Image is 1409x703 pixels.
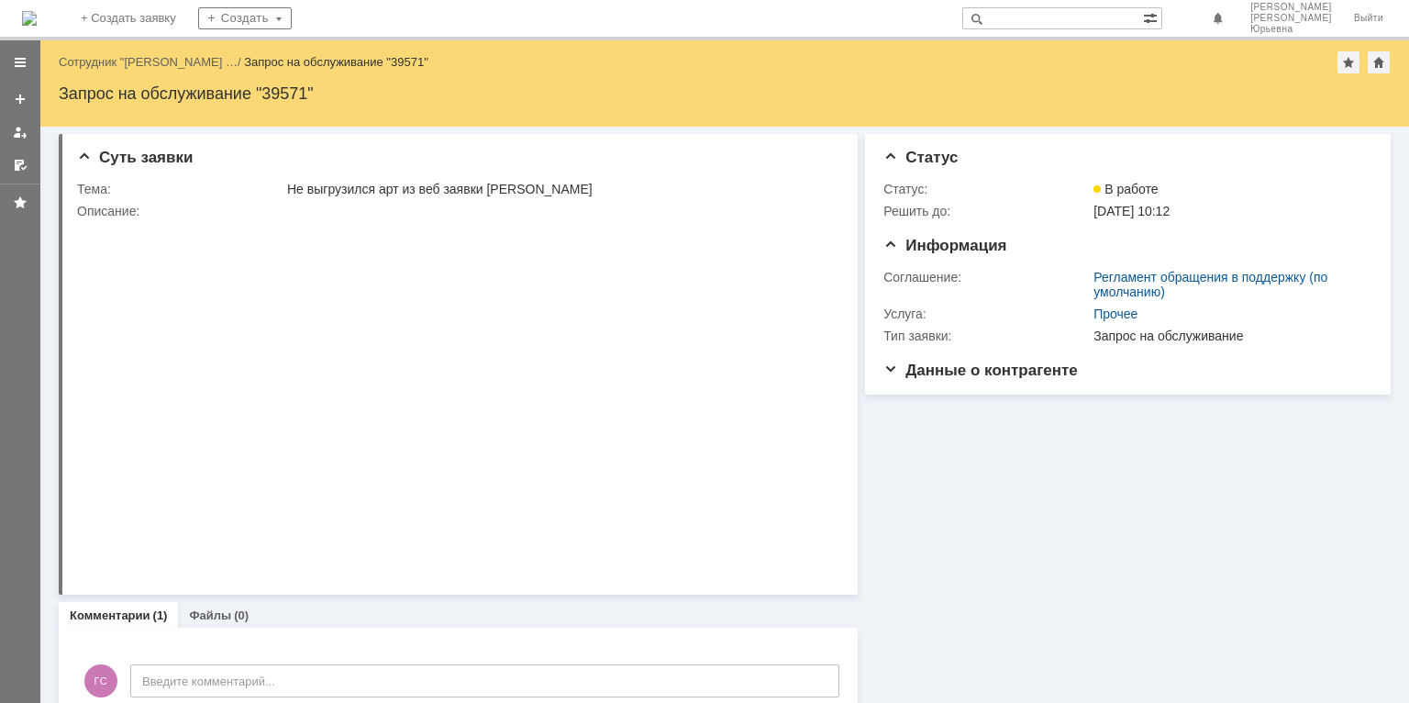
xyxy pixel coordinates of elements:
[883,329,1090,343] div: Тип заявки:
[1093,329,1363,343] div: Запрос на обслуживание
[59,55,238,69] a: Сотрудник "[PERSON_NAME] …
[244,55,428,69] div: Запрос на обслуживание "39571"
[883,149,958,166] span: Статус
[883,237,1006,254] span: Информация
[22,11,37,26] a: Перейти на домашнюю страницу
[153,608,168,622] div: (1)
[883,270,1090,285] div: Соглашение:
[1093,204,1170,218] span: [DATE] 10:12
[189,608,231,622] a: Файлы
[1250,2,1332,13] span: [PERSON_NAME]
[883,307,1090,321] div: Услуга:
[70,608,150,622] a: Комментарии
[1368,51,1390,73] div: Сделать домашней страницей
[22,11,37,26] img: logo
[1093,307,1137,321] a: Прочее
[198,7,292,29] div: Создать
[883,362,1078,379] span: Данные о контрагенте
[77,149,193,166] span: Суть заявки
[6,117,35,147] a: Мои заявки
[1093,270,1327,299] a: Регламент обращения в поддержку (по умолчанию)
[883,204,1090,218] div: Решить до:
[1093,182,1158,196] span: В работе
[1337,51,1359,73] div: Добавить в избранное
[77,182,283,196] div: Тема:
[883,182,1090,196] div: Статус:
[1143,8,1161,26] span: Расширенный поиск
[1250,13,1332,24] span: [PERSON_NAME]
[6,84,35,114] a: Создать заявку
[287,182,832,196] div: Не выгрузился арт из веб заявки [PERSON_NAME]
[234,608,249,622] div: (0)
[59,55,244,69] div: /
[77,204,836,218] div: Описание:
[59,84,1391,103] div: Запрос на обслуживание "39571"
[6,151,35,180] a: Мои согласования
[1250,24,1332,35] span: Юрьевна
[84,664,117,697] span: ГС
